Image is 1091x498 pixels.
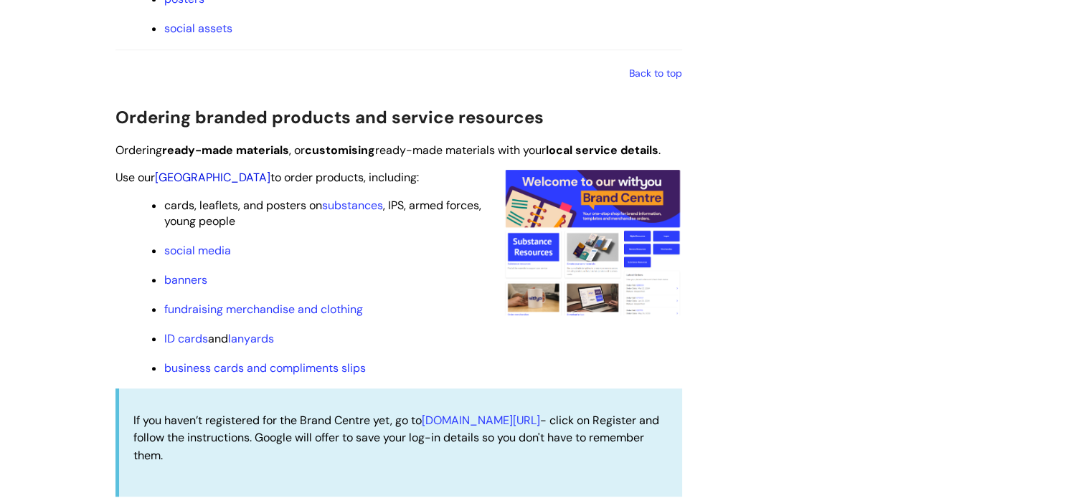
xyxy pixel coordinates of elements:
span: Use our to order products, including: [115,170,419,185]
a: [DOMAIN_NAME][URL] [422,413,540,428]
a: Back to top [629,67,682,80]
span: Ordering branded products and service resources [115,106,544,128]
a: fundraising merchandise and clothing [164,302,363,317]
a: banners [164,272,207,287]
img: A screenshot of the homepage of the Brand Centre showing how easy it is to navigate [503,168,682,316]
a: social media [164,243,231,258]
span: and [164,331,274,346]
a: substances [322,198,383,213]
a: social assets [164,21,232,36]
span: Ordering , or ready-made materials with your . [115,143,661,158]
strong: customising [305,143,375,158]
a: ID cards [164,331,208,346]
strong: local service details [546,143,658,158]
a: business cards and compliments slips [164,360,366,375]
span: cards, leaflets, and posters on , IPS, armed forces, young people [164,198,481,229]
strong: ready-made materials [162,143,289,158]
a: lanyards [228,331,274,346]
span: If you haven’t registered for the Brand Centre yet, go to - click on Register and follow the inst... [133,413,659,464]
a: [GEOGRAPHIC_DATA] [155,170,270,185]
